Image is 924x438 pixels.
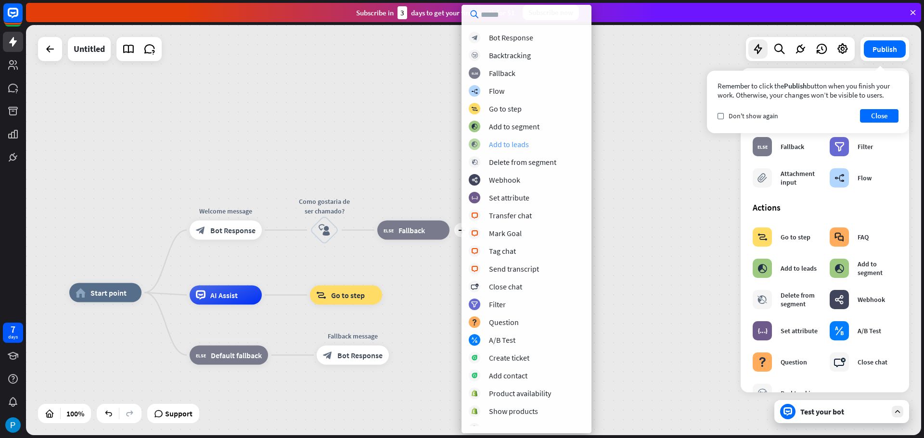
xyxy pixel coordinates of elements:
i: block_fallback [757,142,768,151]
span: Default fallback [211,350,262,360]
i: block_goto [471,106,478,112]
div: Go to step [489,104,522,113]
i: block_ab_testing [834,326,844,336]
i: block_set_attribute [757,326,768,336]
i: block_goto [316,290,326,300]
div: Set attribute [781,326,818,335]
i: builder_tree [834,173,845,183]
div: Fallback [781,142,804,151]
i: webhooks [834,295,844,304]
div: 100% [64,406,87,421]
div: Tag chat [489,246,516,256]
div: Add contact [489,371,527,380]
i: block_livechat [471,213,478,219]
div: Send transcript [489,264,539,274]
div: Remember to click the button when you finish your work. Otherwise, your changes won’t be visible ... [718,81,898,100]
a: 7 days [3,323,23,343]
i: block_fallback [384,225,394,235]
div: Webhook [489,175,520,185]
div: Filter [858,142,873,151]
div: Mark Goal [489,228,522,238]
div: Order status [489,424,529,434]
i: block_delete_from_segment [472,159,478,165]
i: block_goto [757,232,768,242]
i: block_set_attribute [472,195,478,201]
div: Close chat [489,282,522,291]
i: filter [471,301,478,308]
i: block_user_input [319,225,330,236]
div: A/B Test [858,326,881,335]
div: Filter [489,300,506,309]
div: Go to step [781,233,810,241]
div: Create ticket [489,353,529,363]
span: Go to step [331,290,365,300]
div: 7 [11,325,15,334]
div: Add to leads [781,264,817,273]
i: block_close_chat [834,357,846,367]
div: Fallback [489,68,515,78]
div: Delete from segment [781,291,820,308]
div: Question [489,317,519,327]
div: Backtracking [489,50,531,60]
div: FAQ [858,233,869,241]
div: Close chat [858,358,887,366]
div: Flow [858,174,872,182]
div: Set attribute [489,193,529,202]
i: block_backtracking [757,388,768,398]
div: Product availability [489,388,551,398]
div: Add to leads [489,139,529,149]
i: block_attachment [757,173,767,183]
div: Fallback message [309,331,396,341]
i: block_add_to_segment [834,263,844,273]
span: AI Assist [210,290,238,300]
div: Delete from segment [489,157,556,167]
i: home_2 [76,288,86,298]
div: Show products [489,406,538,416]
button: Publish [864,40,906,58]
span: Bot Response [210,225,256,235]
div: Untitled [74,37,105,61]
div: Test your bot [800,407,887,416]
i: block_bot_response [196,225,205,235]
div: days [8,334,18,340]
i: plus [458,227,465,234]
i: block_faq [834,232,844,242]
div: Subscribe in days to get your first month for $1 [356,6,515,19]
div: Webhook [858,295,885,304]
div: 3 [398,6,407,19]
i: webhooks [472,177,478,183]
i: block_add_to_segment [471,124,478,130]
i: block_ab_testing [472,337,478,343]
i: block_fallback [196,350,206,360]
div: A/B Test [489,335,515,345]
i: block_close_chat [471,284,478,290]
div: Flow [489,86,504,96]
div: Add to segment [489,122,539,131]
div: Bot Response [489,33,533,42]
span: Start point [90,288,127,298]
i: block_bot_response [323,350,333,360]
i: filter [834,142,845,151]
i: block_livechat [471,230,478,237]
span: Fallback [398,225,425,235]
i: builder_tree [471,88,478,94]
div: Como gostaria de ser chamado? [295,197,353,216]
i: block_question [472,319,477,325]
span: Bot Response [337,350,383,360]
button: Close [860,109,898,123]
div: Welcome message [182,206,269,216]
div: Transfer chat [489,211,532,220]
div: Actions [753,202,897,213]
i: block_fallback [472,70,478,76]
i: block_delete_from_segment [757,295,767,304]
i: block_bot_response [472,35,478,41]
i: block_livechat [471,248,478,254]
span: Publish [784,81,807,90]
div: Attachment input [781,169,820,187]
i: block_livechat [471,266,478,272]
div: Backtracking [781,389,818,398]
i: block_question [757,357,767,367]
i: block_backtracking [472,52,478,59]
i: block_add_to_segment [471,141,478,148]
div: Question [781,358,807,366]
